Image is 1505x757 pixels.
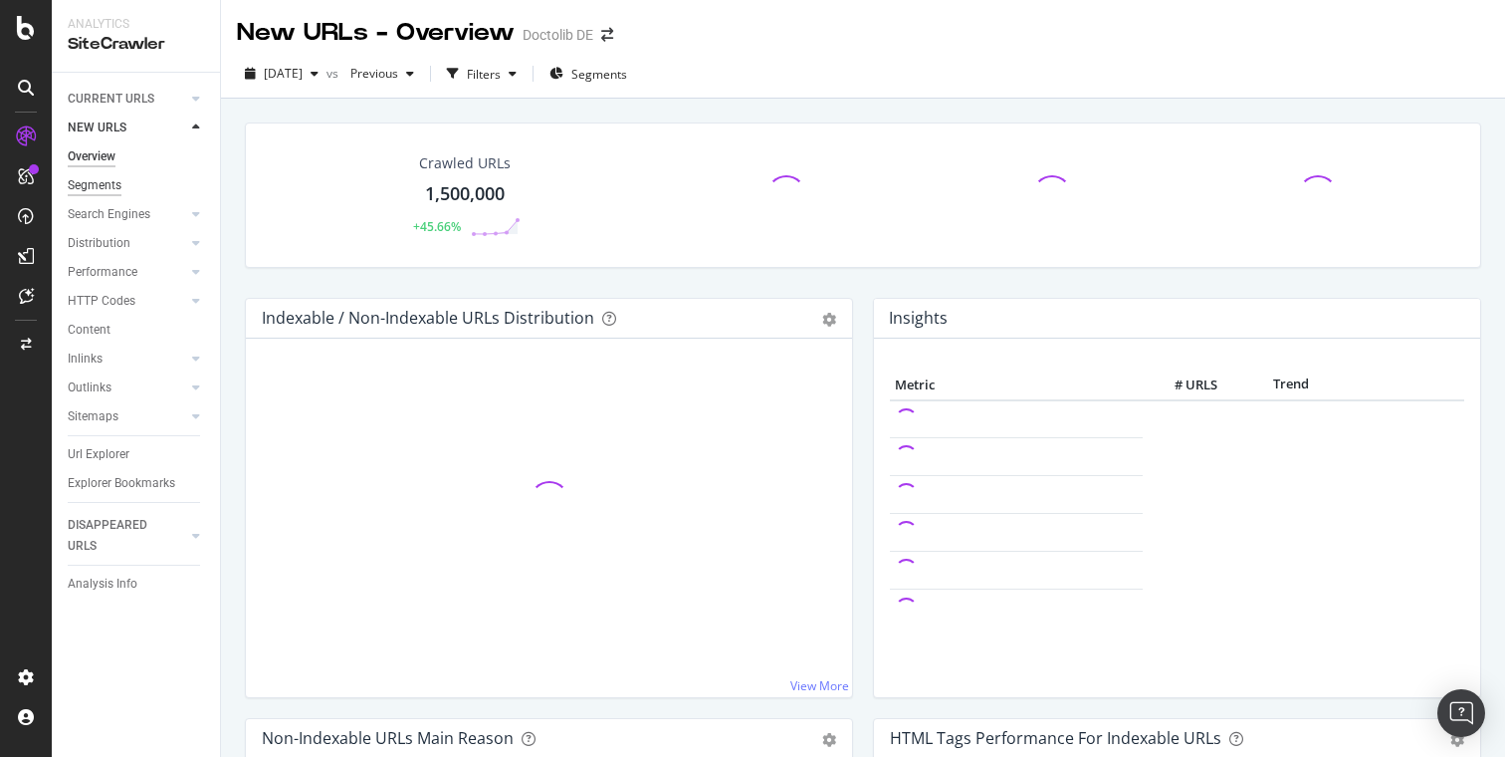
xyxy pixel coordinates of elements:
[342,65,398,82] span: Previous
[890,728,1221,748] div: HTML Tags Performance for Indexable URLs
[68,89,186,110] a: CURRENT URLS
[237,16,515,50] div: New URLs - Overview
[68,262,186,283] a: Performance
[822,733,836,747] div: gear
[1222,371,1360,400] th: Trend
[1143,371,1222,400] th: # URLS
[68,146,115,167] div: Overview
[68,349,186,370] a: Inlinks
[68,233,130,254] div: Distribution
[262,728,514,748] div: Non-Indexable URLs Main Reason
[68,473,175,494] div: Explorer Bookmarks
[262,308,594,328] div: Indexable / Non-Indexable URLs Distribution
[68,378,186,398] a: Outlinks
[68,146,206,167] a: Overview
[68,33,204,56] div: SiteCrawler
[68,574,206,595] a: Analysis Info
[68,291,186,312] a: HTTP Codes
[68,473,206,494] a: Explorer Bookmarks
[326,65,342,82] span: vs
[68,320,110,341] div: Content
[68,515,168,557] div: DISAPPEARED URLS
[342,58,422,90] button: Previous
[68,406,186,427] a: Sitemaps
[1450,733,1464,747] div: gear
[68,444,206,465] a: Url Explorer
[822,313,836,327] div: gear
[68,444,129,465] div: Url Explorer
[68,291,135,312] div: HTTP Codes
[467,66,501,83] div: Filters
[890,371,1143,400] th: Metric
[68,406,118,427] div: Sitemaps
[571,66,627,83] span: Segments
[68,175,121,196] div: Segments
[523,25,593,45] div: Doctolib DE
[68,262,137,283] div: Performance
[68,204,186,225] a: Search Engines
[68,320,206,341] a: Content
[68,574,137,595] div: Analysis Info
[790,677,849,694] a: View More
[541,58,635,90] button: Segments
[68,16,204,33] div: Analytics
[601,28,613,42] div: arrow-right-arrow-left
[419,153,511,173] div: Crawled URLs
[68,89,154,110] div: CURRENT URLS
[425,181,505,207] div: 1,500,000
[237,58,326,90] button: [DATE]
[68,349,103,370] div: Inlinks
[68,378,111,398] div: Outlinks
[439,58,525,90] button: Filters
[68,175,206,196] a: Segments
[68,118,126,138] div: NEW URLS
[889,305,948,332] h4: Insights
[68,118,186,138] a: NEW URLS
[68,515,186,557] a: DISAPPEARED URLS
[68,204,150,225] div: Search Engines
[264,65,303,82] span: 2025 Aug. 29th
[413,218,461,235] div: +45.66%
[1437,689,1485,737] div: Open Intercom Messenger
[68,233,186,254] a: Distribution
